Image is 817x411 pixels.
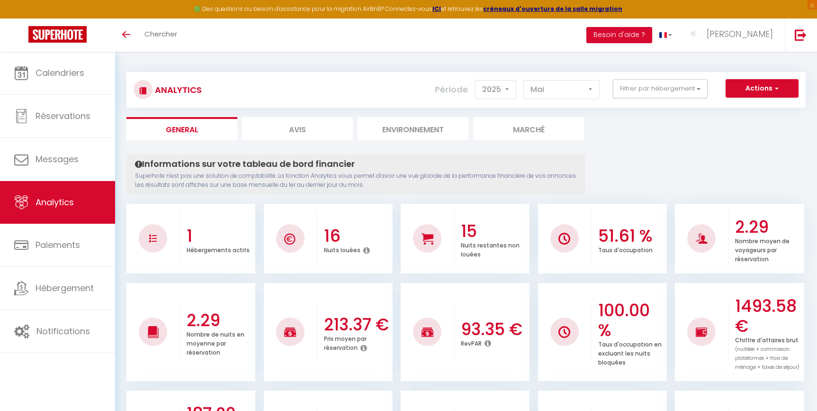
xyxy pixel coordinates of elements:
span: Analytics [36,196,74,208]
button: Besoin d'aide ? [586,27,652,43]
a: ... [PERSON_NAME] [679,18,785,52]
li: Environnement [358,117,468,140]
h3: 1493.58 € [735,296,801,336]
p: RevPAR [461,338,482,347]
p: Superhote n'est pas une solution de comptabilité. La fonction Analytics vous permet d'avoir une v... [135,172,577,190]
h3: 1 [187,226,253,246]
span: Hébergement [36,282,94,294]
li: Marché [473,117,584,140]
h3: 2.29 [187,311,253,330]
img: NO IMAGE [696,326,708,338]
a: créneaux d'ouverture de la salle migration [483,5,622,13]
p: Nombre de nuits en moyenne par réservation [187,329,244,356]
img: Super Booking [28,26,87,43]
img: logout [795,29,807,41]
h3: 2.29 [735,217,801,237]
h3: Analytics [153,79,202,100]
span: Messages [36,153,79,165]
span: [PERSON_NAME] [707,28,773,40]
p: Nombre moyen de voyageurs par réservation [735,235,790,263]
p: Prix moyen par réservation [324,333,367,352]
p: Taux d'occupation [598,244,653,254]
h3: 15 [461,221,527,241]
img: NO IMAGE [558,326,570,338]
button: Actions [726,79,799,98]
label: Période [435,79,468,100]
span: Calendriers [36,67,84,79]
h3: 213.37 € [324,315,390,335]
h3: 51.61 % [598,226,664,246]
span: Notifications [36,325,90,337]
span: Réservations [36,110,90,122]
h3: 16 [324,226,390,246]
p: Chiffre d'affaires brut [735,334,799,371]
button: Filtrer par hébergement [613,79,708,98]
span: Chercher [144,29,177,39]
a: Chercher [137,18,184,52]
h3: 100.00 % [598,301,664,340]
a: ICI [432,5,441,13]
img: ... [686,27,700,41]
li: Avis [242,117,353,140]
span: (nuitées + commission plateformes + frais de ménage + taxes de séjour) [735,346,799,371]
p: Taux d'occupation en excluant les nuits bloquées [598,338,662,366]
p: Nuits louées [324,244,360,254]
h4: Informations sur votre tableau de bord financier [135,159,577,169]
img: NO IMAGE [149,235,157,242]
p: Hébergements actifs [187,244,250,254]
span: Paiements [36,239,80,251]
h3: 93.35 € [461,320,527,339]
p: Nuits restantes non louées [461,239,520,258]
li: General [126,117,237,140]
